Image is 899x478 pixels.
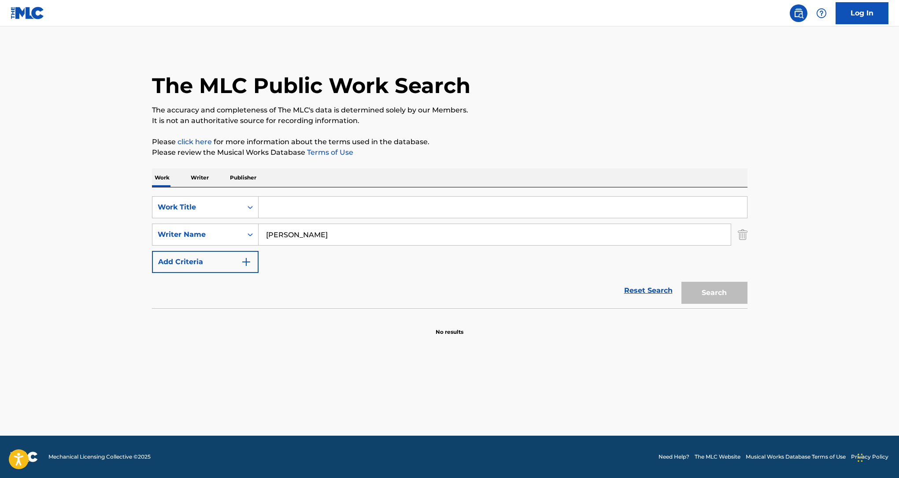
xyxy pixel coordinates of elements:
a: Reset Search [620,281,677,300]
p: Please for more information about the terms used in the database. [152,137,747,147]
form: Search Form [152,196,747,308]
div: Work Title [158,202,237,213]
a: The MLC Website [695,453,740,461]
a: Musical Works Database Terms of Use [746,453,846,461]
img: help [816,8,827,19]
p: No results [436,317,463,336]
a: click here [178,138,212,146]
h1: The MLC Public Work Search [152,72,470,99]
p: Work [152,168,172,187]
p: Writer [188,168,211,187]
div: Help [813,4,830,22]
img: MLC Logo [11,7,44,19]
p: It is not an authoritative source for recording information. [152,116,747,126]
button: Add Criteria [152,251,259,273]
img: Delete Criterion [738,224,747,246]
span: Mechanical Licensing Collective © 2025 [48,453,151,461]
a: Terms of Use [305,148,353,157]
div: Writer Name [158,229,237,240]
a: Privacy Policy [851,453,888,461]
a: Public Search [790,4,807,22]
div: Drag [858,444,863,471]
iframe: Chat Widget [855,436,899,478]
p: Please review the Musical Works Database [152,147,747,158]
a: Need Help? [659,453,689,461]
img: 9d2ae6d4665cec9f34b9.svg [241,257,252,267]
img: logo [11,452,38,462]
img: search [793,8,804,19]
a: Log In [836,2,888,24]
p: The accuracy and completeness of The MLC's data is determined solely by our Members. [152,105,747,116]
p: Publisher [227,168,259,187]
